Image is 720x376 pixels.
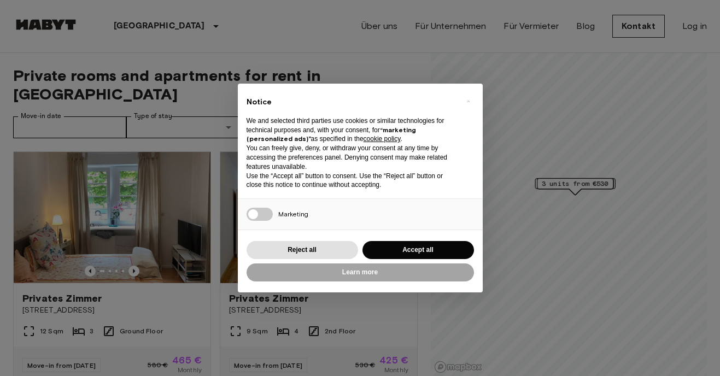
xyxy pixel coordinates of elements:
span: × [466,95,470,108]
a: cookie policy [364,135,401,143]
p: We and selected third parties use cookies or similar technologies for technical purposes and, wit... [247,116,456,144]
strong: “marketing (personalized ads)” [247,126,416,143]
h2: Notice [247,97,456,108]
button: Accept all [362,241,474,259]
button: Learn more [247,263,474,281]
span: Marketing [278,210,308,218]
button: Reject all [247,241,358,259]
p: You can freely give, deny, or withdraw your consent at any time by accessing the preferences pane... [247,144,456,171]
button: Close this notice [460,92,477,110]
p: Use the “Accept all” button to consent. Use the “Reject all” button or close this notice to conti... [247,172,456,190]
